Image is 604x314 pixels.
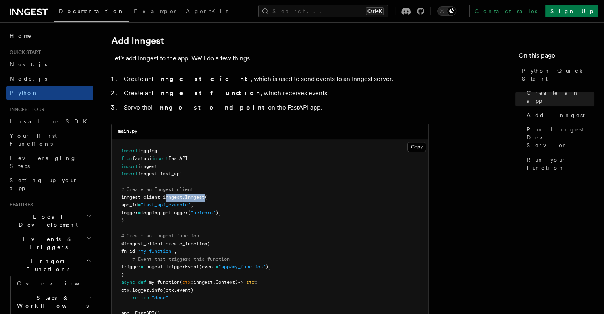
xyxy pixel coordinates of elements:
[6,29,93,43] a: Home
[191,279,193,285] span: :
[121,171,138,177] span: import
[527,89,594,105] span: Create an app
[138,171,157,177] span: inngest
[6,49,41,56] span: Quick start
[205,195,207,200] span: (
[141,264,143,270] span: =
[160,195,163,200] span: =
[6,114,93,129] a: Install the SDK
[141,202,191,208] span: "fast_api_example"
[218,264,266,270] span: "app/my_function"
[191,210,216,216] span: "uvicorn"
[111,53,429,64] p: Let's add Inngest to the app! We'll do a few things
[122,88,429,99] li: Create an , which receives events.
[238,279,243,285] span: ->
[6,232,93,254] button: Events & Triggers
[152,75,251,83] strong: Inngest client
[152,89,261,97] strong: Inngest function
[199,264,216,270] span: (event
[213,279,216,285] span: .
[121,287,129,293] span: ctx
[545,5,598,17] a: Sign Up
[121,148,138,154] span: import
[10,75,47,82] span: Node.js
[121,279,135,285] span: async
[132,295,149,301] span: return
[519,51,594,64] h4: On this page
[6,106,44,113] span: Inngest tour
[193,279,213,285] span: inngest
[138,279,146,285] span: def
[166,241,207,247] span: create_function
[14,294,89,310] span: Steps & Workflows
[523,86,594,108] a: Create an app
[163,241,166,247] span: .
[151,104,268,111] strong: Inngest endpoint
[121,249,135,254] span: fn_id
[121,195,160,200] span: inngest_client
[181,2,233,21] a: AgentKit
[54,2,129,22] a: Documentation
[129,287,132,293] span: .
[527,125,594,149] span: Run Inngest Dev Server
[246,279,255,285] span: str
[121,164,138,169] span: import
[166,264,199,270] span: TriggerEvent
[6,173,93,195] a: Setting up your app
[138,249,174,254] span: "my_function"
[121,218,124,223] span: )
[149,287,152,293] span: .
[121,202,138,208] span: app_id
[527,156,594,171] span: Run your function
[216,279,238,285] span: Context)
[121,264,141,270] span: trigger
[407,142,426,152] button: Copy
[523,108,594,122] a: Add Inngest
[168,156,188,161] span: FastAPI
[121,272,124,277] span: )
[121,156,132,161] span: from
[216,264,218,270] span: =
[135,249,138,254] span: =
[129,2,181,21] a: Examples
[6,71,93,86] a: Node.js
[6,210,93,232] button: Local Development
[188,210,191,216] span: (
[179,279,182,285] span: (
[10,155,77,169] span: Leveraging Steps
[163,210,188,216] span: getLogger
[14,291,93,313] button: Steps & Workflows
[132,156,152,161] span: fastapi
[14,276,93,291] a: Overview
[437,6,456,16] button: Toggle dark mode
[157,171,160,177] span: .
[10,90,39,96] span: Python
[141,210,163,216] span: logging.
[134,8,176,14] span: Examples
[122,102,429,113] li: Serve the on the FastAPI app.
[163,195,182,200] span: inngest
[111,35,164,46] a: Add Inngest
[6,213,87,229] span: Local Development
[6,57,93,71] a: Next.js
[121,210,138,216] span: logger
[138,202,141,208] span: =
[6,86,93,100] a: Python
[17,280,99,287] span: Overview
[10,118,92,125] span: Install the SDK
[522,67,594,83] span: Python Quick Start
[152,287,163,293] span: info
[152,295,168,301] span: "done"
[182,195,185,200] span: .
[121,241,163,247] span: @inngest_client
[258,5,388,17] button: Search...Ctrl+K
[10,177,78,191] span: Setting up your app
[6,151,93,173] a: Leveraging Steps
[163,287,193,293] span: (ctx.event)
[122,73,429,85] li: Create an , which is used to send events to an Inngest server.
[10,32,32,40] span: Home
[469,5,542,17] a: Contact sales
[10,61,47,67] span: Next.js
[149,279,179,285] span: my_function
[132,287,149,293] span: logger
